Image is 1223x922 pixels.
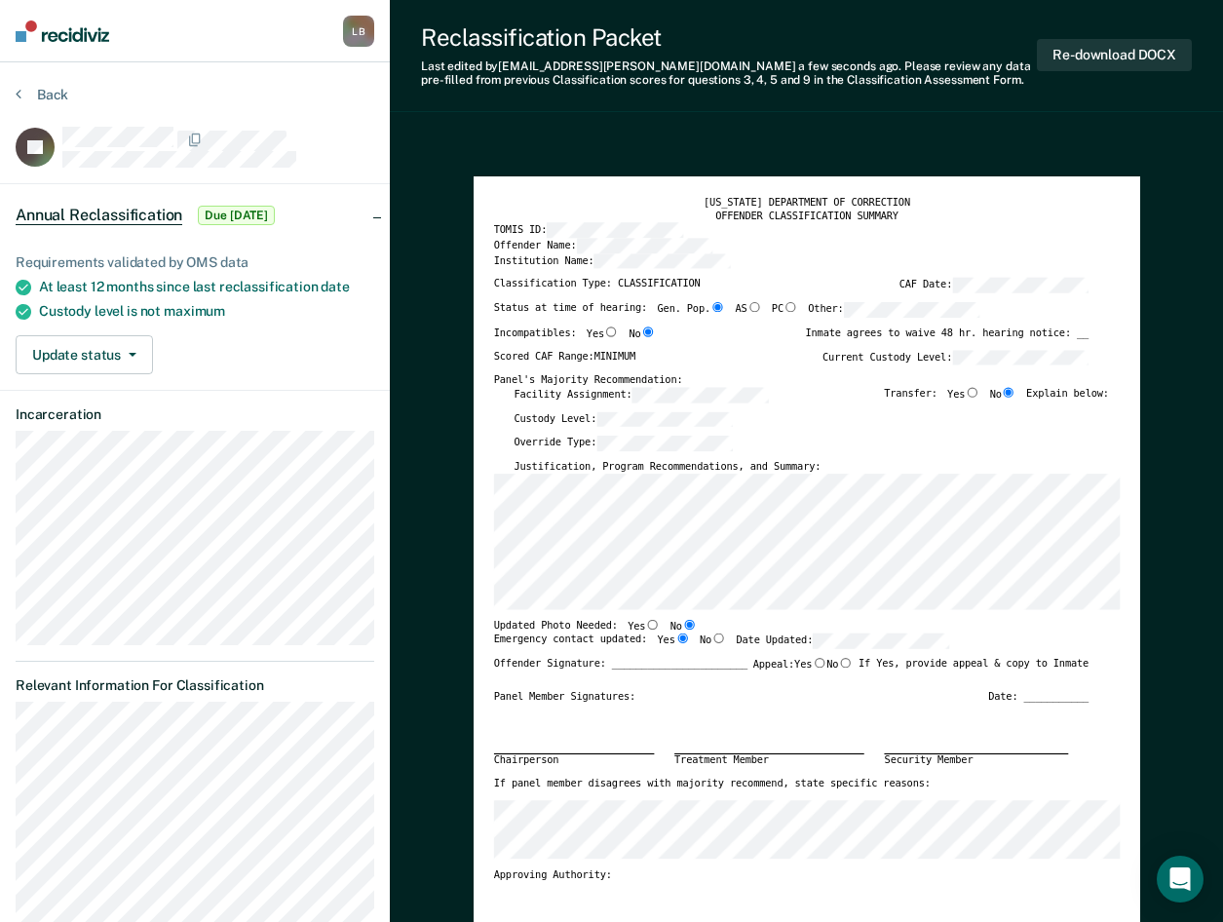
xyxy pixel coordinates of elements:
input: Custody Level: [596,411,733,427]
label: Yes [657,634,689,649]
label: Yes [794,658,826,672]
dt: Incarceration [16,406,374,423]
input: No [640,327,655,336]
div: Panel's Majority Recommendation: [493,373,1088,386]
button: Update status [16,335,153,374]
dt: Relevant Information For Classification [16,677,374,694]
label: Other: [808,302,979,318]
div: Chairperson [493,753,654,768]
label: AS [735,302,761,318]
input: Override Type: [596,436,733,451]
label: Yes [586,327,618,341]
input: TOMIS ID: [547,222,683,238]
button: LB [343,16,374,47]
label: Justification, Program Recommendations, and Summary: [514,460,821,473]
div: At least 12 months since last reclassification [39,279,374,295]
label: Institution Name: [493,253,730,269]
label: TOMIS ID: [493,222,682,238]
div: [US_STATE] DEPARTMENT OF CORRECTION [493,196,1120,209]
button: Back [16,86,68,103]
div: OFFENDER CLASSIFICATION SUMMARY [493,210,1120,222]
input: Yes [604,327,619,336]
input: PC [783,302,797,312]
label: Offender Name: [493,238,712,253]
button: Re-download DOCX [1037,39,1192,71]
div: Panel Member Signatures: [493,690,634,703]
input: AS [746,302,761,312]
input: Offender Name: [576,238,712,253]
label: Scored CAF Range: MINIMUM [493,349,634,365]
input: No [711,634,726,643]
div: Inmate agrees to waive 48 hr. hearing notice: __ [805,327,1089,350]
label: Appeal: [752,658,853,681]
div: Updated Photo Needed: [493,619,696,634]
label: If panel member disagrees with majority recommend, state specific reasons: [493,778,930,790]
input: Other: [843,302,979,318]
input: CAF Date: [952,278,1089,293]
input: No [1001,387,1015,397]
input: Yes [674,634,689,643]
div: Treatment Member [674,753,864,768]
div: Emergency contact updated: [493,634,948,658]
div: Transfer: Explain below: [884,387,1109,411]
input: Yes [645,619,660,629]
input: Gen. Pop. [710,302,725,312]
label: Yes [947,387,979,403]
label: No [826,658,853,672]
div: Approving Authority: [493,868,1088,881]
label: Custody Level: [514,411,733,427]
input: Date Updated: [813,634,949,649]
div: L B [343,16,374,47]
div: Custody level is not [39,303,374,320]
label: Gen. Pop. [657,302,724,318]
input: No [838,658,853,668]
div: Requirements validated by OMS data [16,254,374,271]
label: No [669,619,696,634]
label: Classification Type: CLASSIFICATION [493,278,700,293]
input: Yes [965,387,979,397]
label: Facility Assignment: [514,387,768,403]
div: Security Member [884,753,1068,768]
div: Offender Signature: _______________________ If Yes, provide appeal & copy to Inmate [493,658,1088,690]
span: maximum [164,303,225,319]
label: No [700,634,726,649]
span: date [321,279,349,294]
label: No [989,387,1015,403]
span: a few seconds ago [798,59,898,73]
label: Yes [628,619,660,634]
label: Current Custody Level: [822,349,1089,365]
div: Open Intercom Messenger [1157,856,1204,903]
label: CAF Date: [898,278,1088,293]
div: Incompatibles: [493,327,655,350]
span: Annual Reclassification [16,206,182,225]
div: Status at time of hearing: [493,302,979,327]
input: Institution Name: [593,253,730,269]
div: Reclassification Packet [421,23,1037,52]
input: Yes [812,658,826,668]
input: Facility Assignment: [631,387,768,403]
div: Last edited by [EMAIL_ADDRESS][PERSON_NAME][DOMAIN_NAME] . Please review any data pre-filled from... [421,59,1037,88]
span: Due [DATE] [198,206,275,225]
label: Date Updated: [736,634,949,649]
input: No [681,619,696,629]
img: Recidiviz [16,20,109,42]
label: PC [771,302,797,318]
div: Date: ___________ [988,690,1089,703]
label: No [629,327,655,341]
input: Current Custody Level: [952,349,1089,365]
label: Override Type: [514,436,733,451]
